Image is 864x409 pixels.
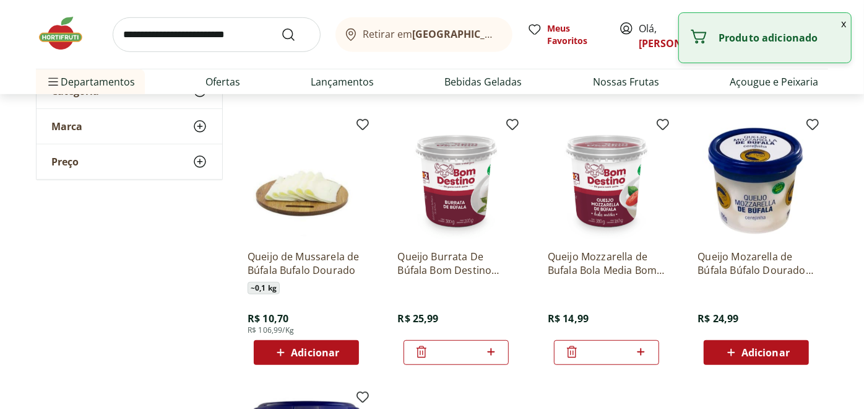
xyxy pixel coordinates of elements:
[413,27,621,41] b: [GEOGRAPHIC_DATA]/[GEOGRAPHIC_DATA]
[397,312,438,325] span: R$ 25,99
[548,122,665,240] img: Queijo Mozzarella de Bufala Bola Media Bom Destino 160g
[335,17,512,52] button: Retirar em[GEOGRAPHIC_DATA]/[GEOGRAPHIC_DATA]
[548,250,665,277] a: Queijo Mozzarella de Bufala Bola Media Bom Destino 160g
[547,22,604,47] span: Meus Favoritos
[698,312,738,325] span: R$ 24,99
[37,144,222,178] button: Preço
[730,74,818,89] a: Açougue e Peixaria
[704,340,809,365] button: Adicionar
[248,122,365,240] img: Queijo de Mussarela de Búfala Bufalo Dourado
[46,67,61,97] button: Menu
[445,74,522,89] a: Bebidas Geladas
[248,250,365,277] a: Queijo de Mussarela de Búfala Bufalo Dourado
[397,122,515,240] img: Queijo Burrata De Búfala Bom Destino 200g
[639,37,719,50] a: [PERSON_NAME]
[698,250,815,277] a: Queijo Mozarella de Búfala Búfalo Dourado 150g
[51,155,79,167] span: Preço
[254,340,359,365] button: Adicionar
[281,27,311,42] button: Submit Search
[311,74,374,89] a: Lançamentos
[248,282,280,294] span: ~ 0,1 kg
[205,74,240,89] a: Ofertas
[36,15,98,52] img: Hortifruti
[397,250,515,277] a: Queijo Burrata De Búfala Bom Destino 200g
[719,32,841,44] p: Produto adicionado
[46,67,135,97] span: Departamentos
[639,21,694,51] span: Olá,
[836,13,851,34] button: Fechar notificação
[291,348,339,358] span: Adicionar
[593,74,659,89] a: Nossas Frutas
[363,29,500,40] span: Retirar em
[248,312,288,325] span: R$ 10,70
[548,312,589,325] span: R$ 14,99
[248,325,294,335] span: R$ 106,99/Kg
[51,120,82,132] span: Marca
[527,22,604,47] a: Meus Favoritos
[741,348,790,358] span: Adicionar
[113,17,321,52] input: search
[698,122,815,240] img: Queijo Mozarella de Búfala Búfalo Dourado 150g
[37,108,222,143] button: Marca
